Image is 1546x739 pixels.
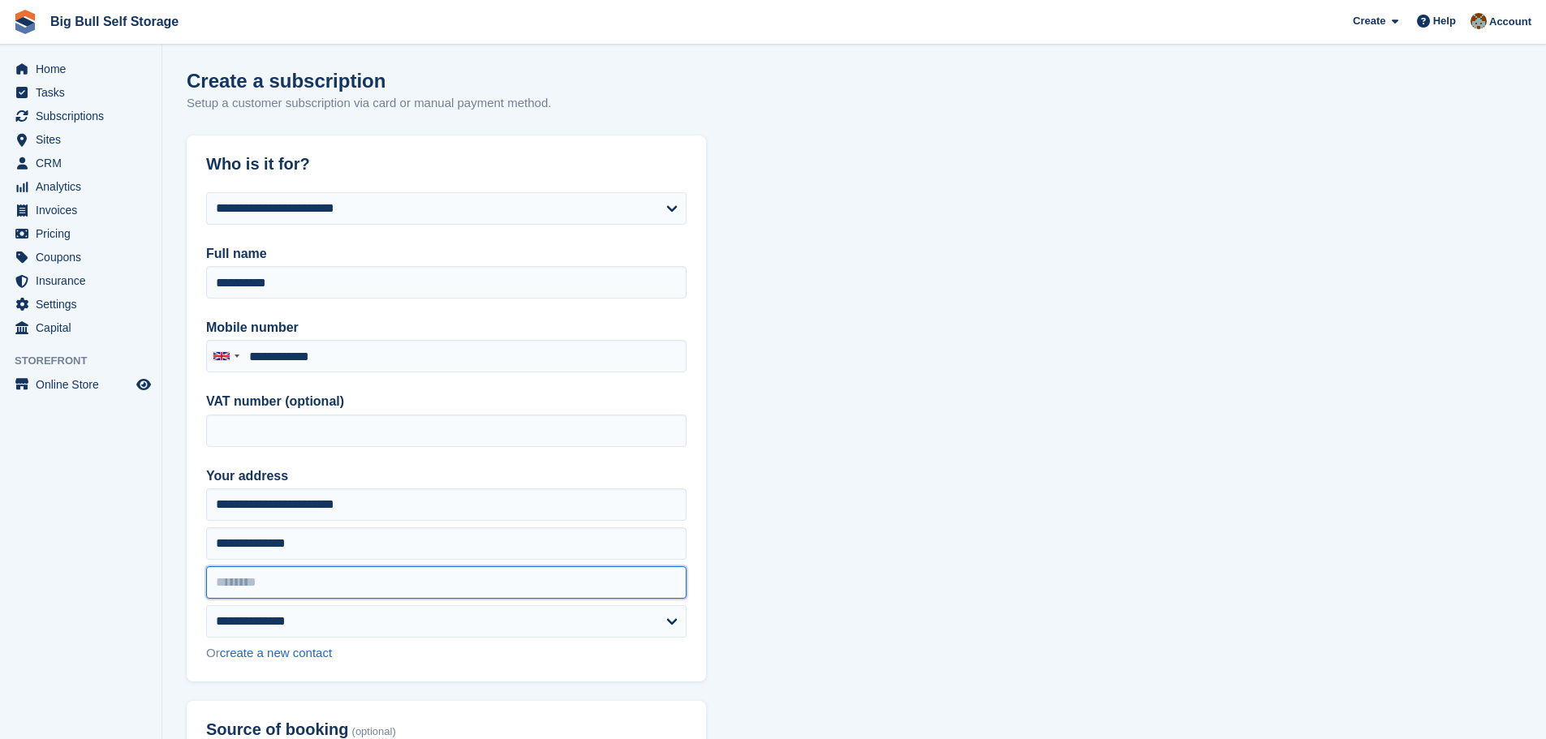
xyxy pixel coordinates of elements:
[1433,13,1456,29] span: Help
[8,152,153,174] a: menu
[8,105,153,127] a: menu
[36,81,133,104] span: Tasks
[36,105,133,127] span: Subscriptions
[207,341,244,372] div: United Kingdom: +44
[134,375,153,394] a: Preview store
[36,316,133,339] span: Capital
[36,293,133,316] span: Settings
[8,246,153,269] a: menu
[36,373,133,396] span: Online Store
[8,175,153,198] a: menu
[44,8,185,35] a: Big Bull Self Storage
[36,269,133,292] span: Insurance
[8,269,153,292] a: menu
[36,58,133,80] span: Home
[36,175,133,198] span: Analytics
[206,644,687,663] div: Or
[206,466,687,486] label: Your address
[36,199,133,221] span: Invoices
[36,222,133,245] span: Pricing
[36,246,133,269] span: Coupons
[8,58,153,80] a: menu
[8,293,153,316] a: menu
[15,353,161,369] span: Storefront
[206,318,687,337] label: Mobile number
[206,392,687,411] label: VAT number (optional)
[1471,13,1487,29] img: Mike Llewellen Palmer
[206,244,687,264] label: Full name
[8,222,153,245] a: menu
[8,199,153,221] a: menu
[13,10,37,34] img: stora-icon-8386f47178a22dfd0bd8f6a31ec36ba5ce8667c1dd55bd0f319d3a0aa187defe.svg
[8,81,153,104] a: menu
[206,720,349,739] span: Source of booking
[36,128,133,151] span: Sites
[8,128,153,151] a: menu
[36,152,133,174] span: CRM
[187,70,385,92] h1: Create a subscription
[1353,13,1385,29] span: Create
[206,155,687,174] h2: Who is it for?
[8,373,153,396] a: menu
[1489,14,1531,30] span: Account
[352,726,396,738] span: (optional)
[220,646,332,660] a: create a new contact
[187,94,551,113] p: Setup a customer subscription via card or manual payment method.
[8,316,153,339] a: menu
